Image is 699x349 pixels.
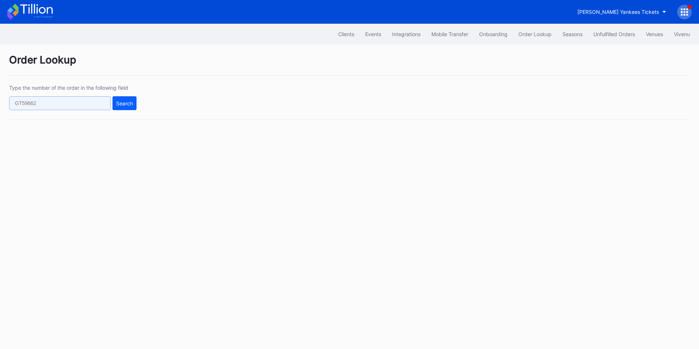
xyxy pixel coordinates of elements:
div: Unfulfilled Orders [593,31,635,37]
div: [PERSON_NAME] Yankees Tickets [577,9,659,15]
input: GT59662 [9,96,111,110]
div: Search [116,100,133,106]
div: Venues [646,31,663,37]
div: Clients [338,31,354,37]
button: Mobile Transfer [426,27,474,41]
div: Seasons [562,31,582,37]
div: Events [365,31,381,37]
div: Type the number of the order in the following field [9,85,137,91]
button: Unfulfilled Orders [588,27,640,41]
button: Clients [333,27,360,41]
button: [PERSON_NAME] Yankees Tickets [572,5,672,19]
button: Onboarding [474,27,513,41]
div: Order Lookup [9,54,690,75]
button: Vivenu [668,27,695,41]
button: Order Lookup [513,27,557,41]
button: Seasons [557,27,588,41]
button: Events [360,27,387,41]
button: Integrations [387,27,426,41]
button: Venues [640,27,668,41]
div: Order Lookup [518,31,552,37]
div: Integrations [392,31,420,37]
div: Mobile Transfer [431,31,468,37]
div: Vivenu [674,31,690,37]
div: Onboarding [479,31,508,37]
button: Search [112,96,137,110]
